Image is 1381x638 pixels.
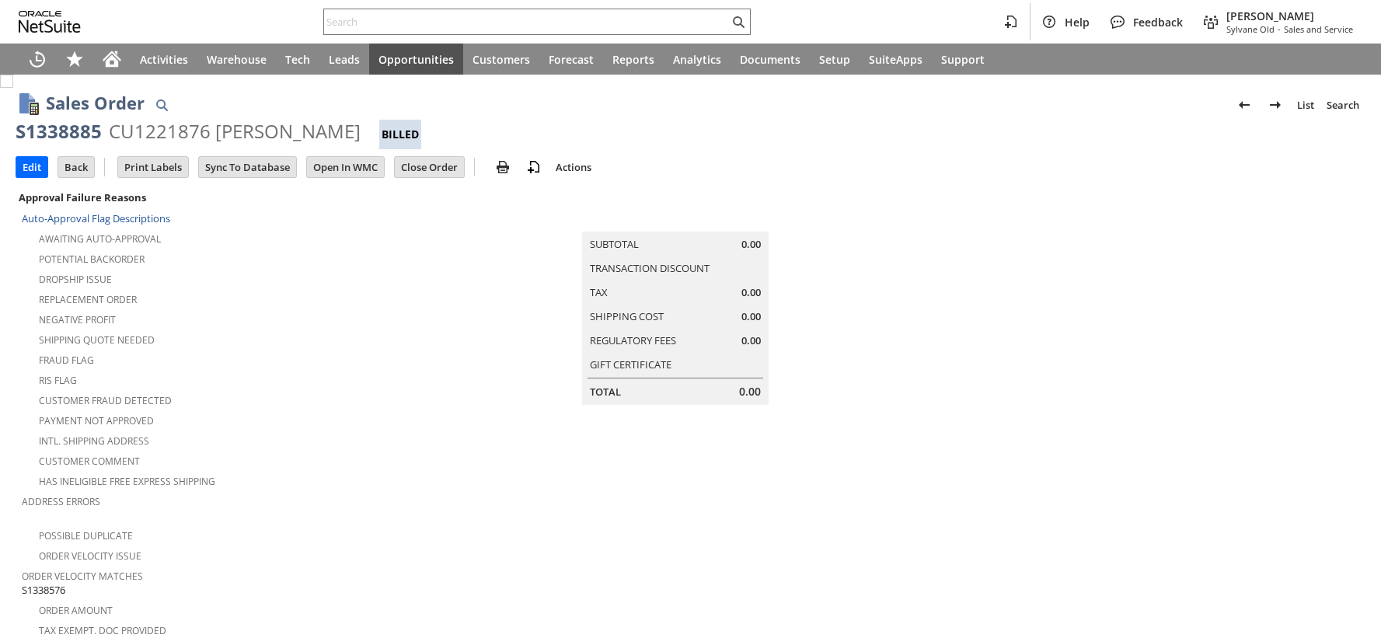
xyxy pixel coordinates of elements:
a: Analytics [664,44,731,75]
span: 0.00 [741,333,761,348]
a: RIS flag [39,374,77,387]
span: Analytics [673,52,721,67]
a: Shipping Quote Needed [39,333,155,347]
a: SuiteApps [860,44,932,75]
span: Reports [612,52,654,67]
span: 0.00 [741,237,761,252]
span: Customers [473,52,530,67]
a: Intl. Shipping Address [39,434,149,448]
span: S1338576 [22,583,65,598]
a: Payment not approved [39,414,154,427]
a: Search [1320,92,1365,117]
a: Tech [276,44,319,75]
span: Sales and Service [1284,23,1353,35]
a: Awaiting Auto-Approval [39,232,161,246]
a: Has Ineligible Free Express Shipping [39,475,215,488]
span: 0.00 [741,285,761,300]
a: Auto-Approval Flag Descriptions [22,211,170,225]
a: Order Amount [39,604,113,617]
a: Leads [319,44,369,75]
span: 0.00 [741,309,761,324]
a: Negative Profit [39,313,116,326]
a: Activities [131,44,197,75]
div: Shortcuts [56,44,93,75]
a: Gift Certificate [590,357,671,371]
span: Tech [285,52,310,67]
div: S1338885 [16,119,102,144]
a: Forecast [539,44,603,75]
a: Opportunities [369,44,463,75]
svg: Search [729,12,748,31]
input: Search [324,12,729,31]
a: Regulatory Fees [590,333,676,347]
div: CU1221876 [PERSON_NAME] [109,119,361,144]
a: Setup [810,44,860,75]
div: Billed [379,120,421,149]
span: 0.00 [739,384,761,399]
a: Address Errors [22,495,100,508]
span: SuiteApps [869,52,922,67]
img: Quick Find [152,96,171,114]
a: Customers [463,44,539,75]
caption: Summary [582,207,769,232]
span: Leads [329,52,360,67]
input: Back [58,157,94,177]
a: Customer Comment [39,455,140,468]
span: Feedback [1133,15,1183,30]
a: Customer Fraud Detected [39,394,172,407]
img: Previous [1235,96,1254,114]
a: Actions [549,160,598,174]
svg: Shortcuts [65,50,84,68]
h1: Sales Order [46,90,145,116]
a: Documents [731,44,810,75]
span: Opportunities [378,52,454,67]
span: Documents [740,52,800,67]
span: Setup [819,52,850,67]
input: Edit [16,157,47,177]
a: Total [590,385,621,399]
svg: logo [19,11,81,33]
a: Shipping Cost [590,309,664,323]
span: Activities [140,52,188,67]
input: Close Order [395,157,464,177]
img: print.svg [493,158,512,176]
a: Dropship Issue [39,273,112,286]
a: Recent Records [19,44,56,75]
span: Support [941,52,985,67]
a: Potential Backorder [39,253,145,266]
img: Next [1266,96,1285,114]
span: Help [1065,15,1090,30]
a: Tax Exempt. Doc Provided [39,624,166,637]
svg: Recent Records [28,50,47,68]
a: Tax [590,285,608,299]
a: List [1291,92,1320,117]
input: Open In WMC [307,157,384,177]
a: Home [93,44,131,75]
span: Forecast [549,52,594,67]
span: - [1278,23,1281,35]
a: Support [932,44,994,75]
a: Fraud Flag [39,354,94,367]
a: Transaction Discount [590,261,710,275]
span: Sylvane Old [1226,23,1275,35]
input: Print Labels [118,157,188,177]
div: Approval Failure Reasons [16,187,459,207]
a: Order Velocity Issue [39,549,141,563]
a: Order Velocity Matches [22,570,143,583]
a: Replacement Order [39,293,137,306]
img: add-record.svg [525,158,543,176]
span: Warehouse [207,52,267,67]
a: Subtotal [590,237,639,251]
a: Warehouse [197,44,276,75]
a: Reports [603,44,664,75]
a: Possible Duplicate [39,529,133,542]
input: Sync To Database [199,157,296,177]
svg: Home [103,50,121,68]
span: [PERSON_NAME] [1226,9,1353,23]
